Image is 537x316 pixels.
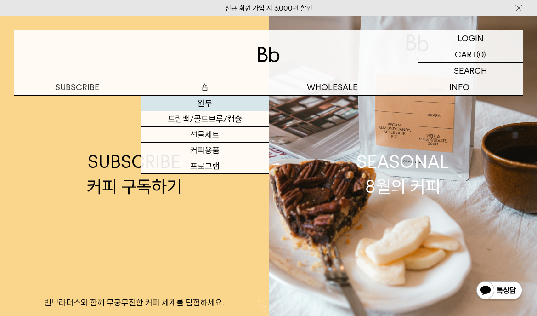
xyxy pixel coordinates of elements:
a: 프로그램 [141,158,268,174]
a: 드립백/콜드브루/캡슐 [141,111,268,127]
a: 숍 [141,79,268,95]
a: 원두 [141,96,268,111]
a: 신규 회원 가입 시 3,000원 할인 [225,4,312,12]
p: (0) [476,46,486,62]
a: 선물세트 [141,127,268,143]
div: SUBSCRIBE 커피 구독하기 [87,149,182,198]
a: LOGIN [418,30,523,46]
p: INFO [396,79,523,95]
p: CART [455,46,476,62]
p: LOGIN [458,30,484,46]
div: SEASONAL 8월의 커피 [356,149,449,198]
img: 카카오톡 채널 1:1 채팅 버튼 [475,280,523,302]
a: 커피용품 [141,143,268,158]
p: SEARCH [454,63,487,79]
a: CART (0) [418,46,523,63]
p: WHOLESALE [269,79,396,95]
a: SUBSCRIBE [14,79,141,95]
img: 로고 [258,47,280,62]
